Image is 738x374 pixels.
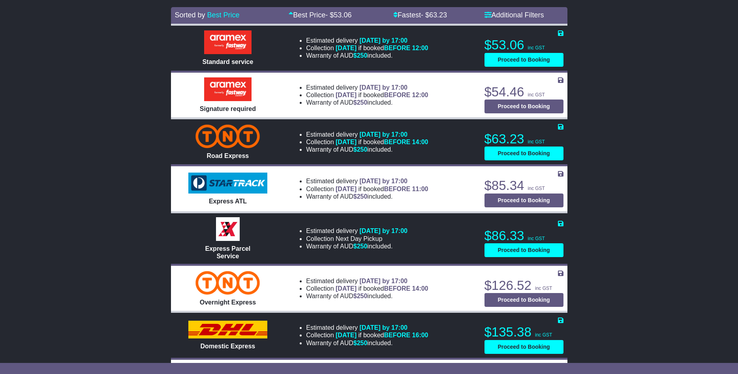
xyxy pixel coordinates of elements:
a: Best Price [207,11,240,19]
span: BEFORE [384,285,410,292]
span: BEFORE [384,186,410,192]
p: $63.23 [484,131,563,147]
button: Proceed to Booking [484,340,563,354]
span: if booked [336,92,428,98]
span: $ [353,99,368,106]
span: 250 [357,243,368,250]
button: Proceed to Booking [484,100,563,113]
span: [DATE] [336,139,357,145]
li: Warranty of AUD included. [306,339,428,347]
span: inc GST [535,286,552,291]
a: Best Price- $53.06 [289,11,351,19]
span: 250 [357,146,368,153]
img: Aramex: Standard service [204,30,252,54]
span: [DATE] by 17:00 [359,278,407,284]
span: Standard service [202,58,253,65]
span: Express ATL [209,198,247,205]
span: 250 [357,52,368,59]
img: DHL: Domestic Express [188,321,267,338]
span: Overnight Express [200,299,256,306]
span: [DATE] [336,332,357,338]
li: Warranty of AUD included. [306,292,428,300]
button: Proceed to Booking [484,194,563,207]
li: Estimated delivery [306,131,428,138]
span: [DATE] [336,285,357,292]
span: $ [353,52,368,59]
span: 250 [357,193,368,200]
p: $85.34 [484,178,563,194]
li: Warranty of AUD included. [306,52,428,59]
li: Collection [306,185,428,193]
li: Estimated delivery [306,277,428,285]
span: [DATE] by 17:00 [359,131,407,138]
span: BEFORE [384,45,410,51]
span: $ [353,293,368,299]
p: $53.06 [484,37,563,53]
span: $ [353,340,368,346]
button: Proceed to Booking [484,147,563,160]
span: [DATE] [336,186,357,192]
span: - $ [421,11,447,19]
span: inc GST [535,332,552,338]
li: Estimated delivery [306,84,428,91]
span: - $ [325,11,351,19]
img: StarTrack: Express ATL [188,173,267,194]
span: [DATE] by 17:00 [359,324,407,331]
button: Proceed to Booking [484,243,563,257]
span: 250 [357,293,368,299]
span: 16:00 [412,332,428,338]
span: 12:00 [412,92,428,98]
span: [DATE] by 17:00 [359,227,407,234]
a: Additional Filters [484,11,544,19]
span: $ [353,243,368,250]
img: TNT Domestic: Road Express [195,124,260,148]
span: if booked [336,285,428,292]
span: if booked [336,332,428,338]
button: Proceed to Booking [484,293,563,307]
span: inc GST [528,186,545,191]
img: Border Express: Express Parcel Service [216,217,240,241]
li: Collection [306,235,407,242]
p: $86.33 [484,228,563,244]
span: if booked [336,45,428,51]
li: Collection [306,285,428,292]
span: 12:00 [412,45,428,51]
span: [DATE] by 17:00 [359,37,407,44]
span: inc GST [528,139,545,145]
span: 14:00 [412,285,428,292]
li: Warranty of AUD included. [306,242,407,250]
span: inc GST [528,236,545,241]
span: $ [353,146,368,153]
li: Estimated delivery [306,324,428,331]
span: $ [353,193,368,200]
span: Express Parcel Service [205,245,251,259]
li: Warranty of AUD included. [306,193,428,200]
span: Next Day Pickup [336,235,382,242]
span: 63.23 [429,11,447,19]
span: [DATE] by 17:00 [359,178,407,184]
li: Warranty of AUD included. [306,146,428,153]
button: Proceed to Booking [484,53,563,67]
span: BEFORE [384,139,410,145]
li: Collection [306,91,428,99]
p: $126.52 [484,278,563,293]
img: TNT Domestic: Overnight Express [195,271,260,295]
li: Collection [306,138,428,146]
span: 250 [357,99,368,106]
li: Warranty of AUD included. [306,99,428,106]
a: Fastest- $63.23 [393,11,447,19]
span: 53.06 [334,11,351,19]
span: inc GST [528,45,545,51]
li: Estimated delivery [306,177,428,185]
p: $54.46 [484,84,563,100]
span: Road Express [207,152,249,159]
li: Estimated delivery [306,37,428,44]
span: 250 [357,340,368,346]
p: $135.38 [484,324,563,340]
span: BEFORE [384,332,410,338]
span: [DATE] [336,92,357,98]
span: if booked [336,139,428,145]
span: [DATE] by 17:00 [359,84,407,91]
span: BEFORE [384,92,410,98]
span: Domestic Express [201,343,255,350]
